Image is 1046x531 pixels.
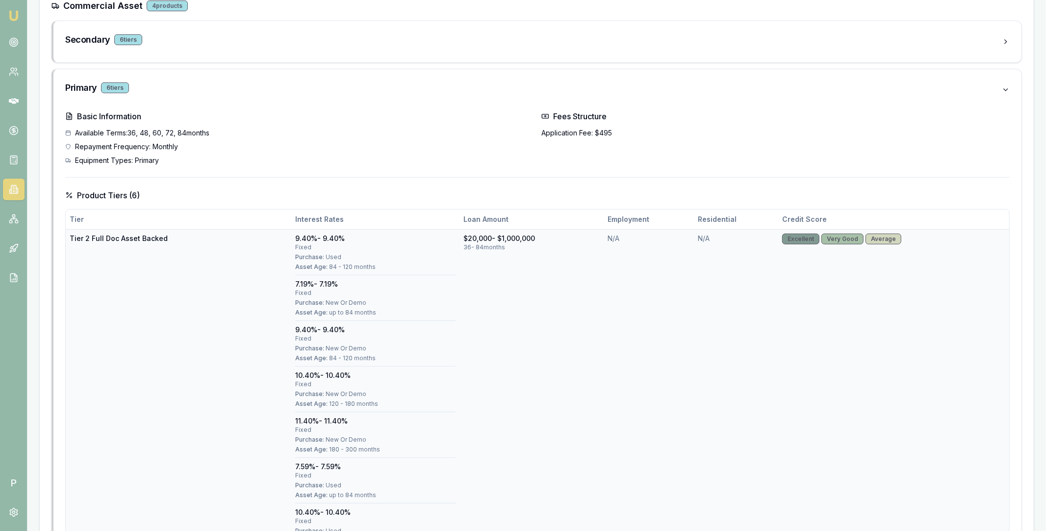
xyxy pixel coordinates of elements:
span: N/A [698,234,710,242]
h4: Basic Information [65,110,534,122]
div: 7.19% - 7.19% [295,279,456,289]
span: Purchase: [295,481,324,489]
div: fixed [295,335,456,343]
div: fixed [295,289,456,297]
span: Asset Age: [295,400,328,407]
th: Tier [66,210,291,229]
div: 10.40% - 10.40% [295,507,456,517]
div: 84 - 120 months [295,263,456,271]
div: 36 - 84 months [463,243,600,251]
span: Purchase: [295,436,324,443]
span: Purchase: [295,253,324,261]
div: New Or Demo [295,345,456,352]
div: 120 - 180 months [295,400,456,408]
div: 11.40% - 11.40% [295,416,456,426]
span: Asset Age: [295,263,328,270]
th: Employment [604,210,693,229]
h4: Product Tiers ( 6 ) [65,189,1010,201]
div: up to 84 months [295,491,456,499]
th: Credit Score [778,210,1009,229]
span: Asset Age: [295,446,328,453]
h3: Primary [65,81,97,95]
div: fixed [295,380,456,388]
div: 7.59% - 7.59% [295,462,456,472]
div: 9.40% - 9.40% [295,325,456,335]
div: 6 tier s [101,82,129,93]
span: Asset Age: [295,491,328,499]
div: Very Good [821,234,864,244]
span: Purchase: [295,390,324,398]
div: Excellent [782,234,819,244]
span: Asset Age: [295,354,328,362]
div: fixed [295,243,456,251]
span: Purchase: [295,299,324,306]
h4: Fees Structure [541,110,1010,122]
div: New Or Demo [295,390,456,398]
div: fixed [295,472,456,479]
span: Equipment Types: Primary [75,156,159,165]
div: 84 - 120 months [295,354,456,362]
div: Average [866,234,901,244]
div: 9.40% - 9.40% [295,234,456,243]
span: Application Fee: $495 [541,128,612,138]
div: fixed [295,426,456,434]
div: up to 84 months [295,309,456,317]
div: fixed [295,517,456,525]
img: emu-icon-u.png [8,10,20,22]
span: Repayment Frequency: Monthly [75,142,178,152]
div: 4 products [147,0,188,11]
div: $20,000 - $1,000,000 [463,234,600,243]
div: 6 tier s [114,34,142,45]
th: Interest Rates [291,210,459,229]
div: New Or Demo [295,436,456,444]
div: Used [295,253,456,261]
span: N/A [608,234,619,242]
th: Residential [694,210,779,229]
div: Tier 2 Full Doc Asset Backed [70,234,287,243]
div: New Or Demo [295,299,456,307]
span: Available Terms: 36, 48, 60, 72, 84 months [75,128,209,138]
th: Loan Amount [459,210,604,229]
span: P [3,472,25,494]
div: 180 - 300 months [295,446,456,453]
h3: Secondary [65,33,110,47]
span: Purchase: [295,345,324,352]
div: Used [295,481,456,489]
div: 10.40% - 10.40% [295,371,456,380]
span: Asset Age: [295,309,328,316]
